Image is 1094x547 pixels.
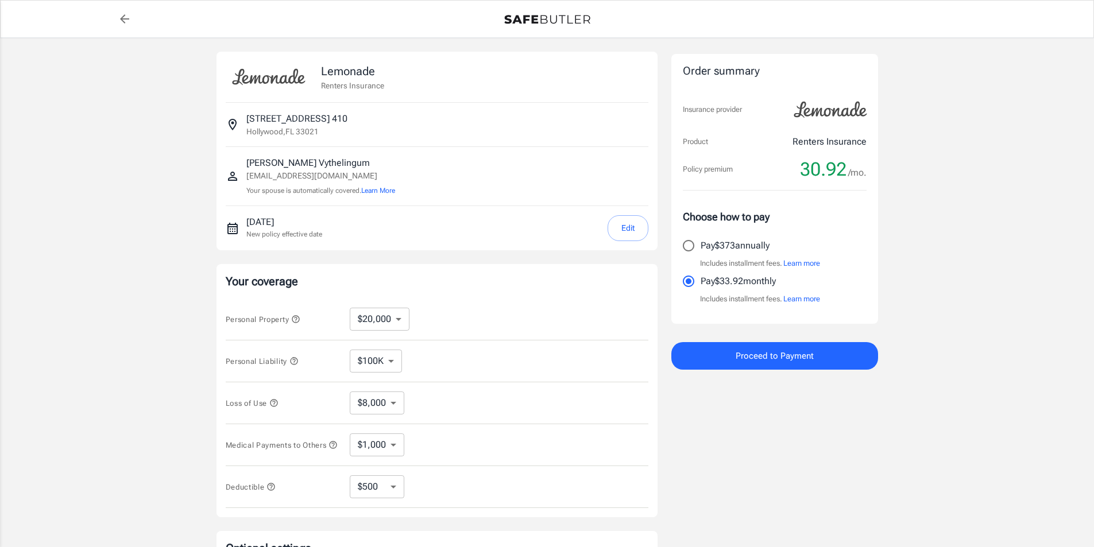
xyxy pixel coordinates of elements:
p: Hollywood , FL 33021 [246,126,319,137]
button: Deductible [226,480,276,494]
p: Pay $373 annually [701,239,770,253]
span: Medical Payments to Others [226,441,338,449]
p: Renters Insurance [321,80,384,91]
a: back to quotes [113,7,136,30]
p: [STREET_ADDRESS] 410 [246,112,347,126]
p: Renters Insurance [793,135,867,149]
p: [PERSON_NAME] Vythelingum [246,156,395,170]
p: Pay $33.92 monthly [701,274,776,288]
button: Loss of Use [226,396,279,410]
img: Lemonade [226,61,312,93]
p: Policy premium [683,164,733,175]
span: /mo. [848,165,867,181]
p: Product [683,136,708,148]
p: New policy effective date [246,229,322,239]
button: Proceed to Payment [671,342,878,370]
button: Personal Liability [226,354,299,368]
p: Lemonade [321,63,384,80]
button: Learn more [783,258,820,269]
img: Lemonade [787,94,873,126]
svg: Insured person [226,169,239,183]
p: Your coverage [226,273,648,289]
button: Learn More [361,185,395,196]
p: [EMAIL_ADDRESS][DOMAIN_NAME] [246,170,395,182]
p: [DATE] [246,215,322,229]
button: Medical Payments to Others [226,438,338,452]
span: Proceed to Payment [736,348,814,363]
p: Includes installment fees. [700,293,820,305]
span: Deductible [226,483,276,491]
img: Back to quotes [504,15,590,24]
span: Personal Liability [226,357,299,366]
p: Choose how to pay [683,209,867,224]
button: Learn more [783,293,820,305]
p: Your spouse is automatically covered. [246,185,395,196]
span: Personal Property [226,315,300,324]
svg: Insured address [226,118,239,131]
span: Loss of Use [226,399,279,408]
span: 30.92 [800,158,846,181]
p: Includes installment fees. [700,258,820,269]
button: Personal Property [226,312,300,326]
p: Insurance provider [683,104,742,115]
svg: New policy start date [226,222,239,235]
div: Order summary [683,63,867,80]
button: Edit [608,215,648,241]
